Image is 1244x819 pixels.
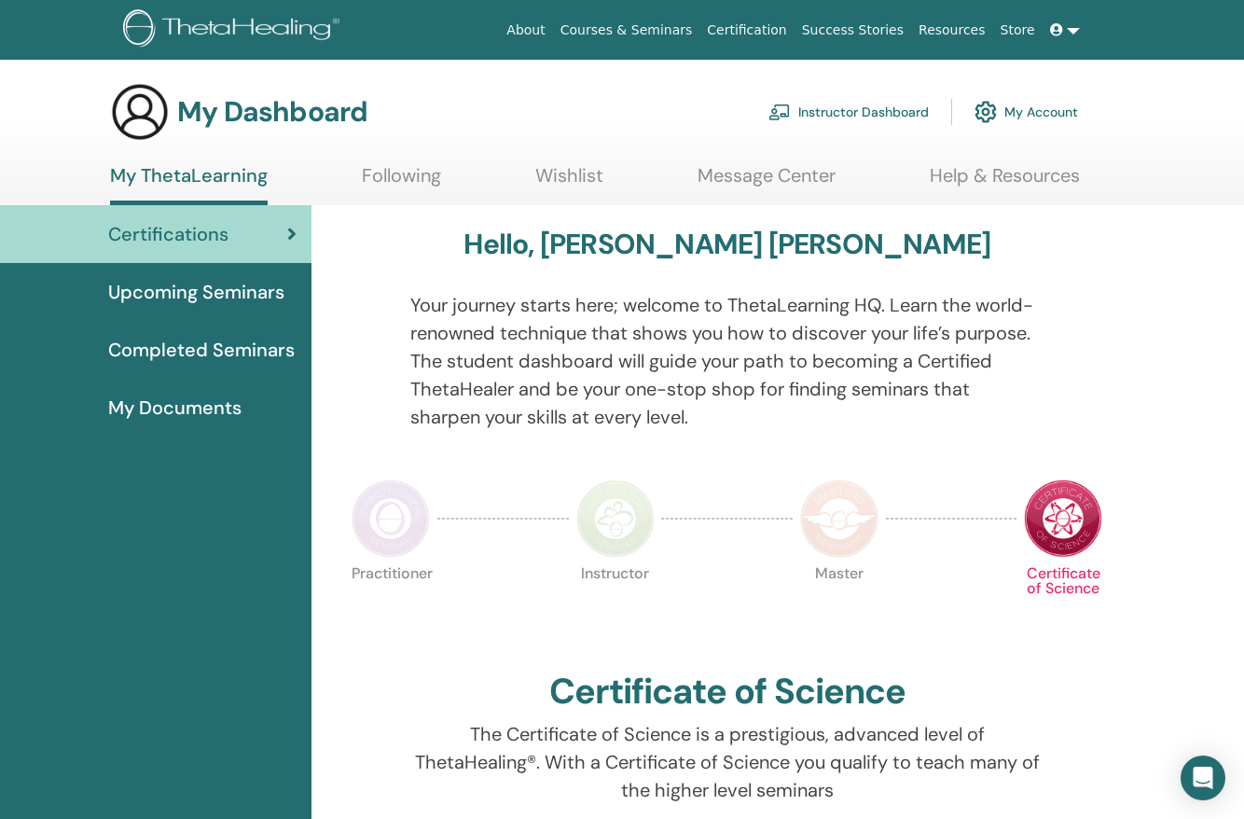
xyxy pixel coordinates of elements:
[535,164,603,201] a: Wishlist
[362,164,441,201] a: Following
[698,164,836,201] a: Message Center
[549,671,905,714] h2: Certificate of Science
[110,164,268,205] a: My ThetaLearning
[576,479,655,558] img: Instructor
[1024,566,1102,645] p: Certificate of Science
[410,720,1044,804] p: The Certificate of Science is a prestigious, advanced level of ThetaHealing®. With a Certificate ...
[177,95,367,129] h3: My Dashboard
[1181,756,1225,800] div: Open Intercom Messenger
[110,82,170,142] img: generic-user-icon.jpg
[108,220,228,248] span: Certifications
[410,291,1044,431] p: Your journey starts here; welcome to ThetaLearning HQ. Learn the world-renowned technique that sh...
[499,13,552,48] a: About
[123,9,346,51] img: logo.png
[1024,479,1102,558] img: Certificate of Science
[108,278,284,306] span: Upcoming Seminars
[576,566,655,645] p: Instructor
[108,336,295,364] span: Completed Seminars
[800,479,878,558] img: Master
[352,566,430,645] p: Practitioner
[352,479,430,558] img: Practitioner
[108,394,242,422] span: My Documents
[553,13,700,48] a: Courses & Seminars
[800,566,878,645] p: Master
[768,104,791,120] img: chalkboard-teacher.svg
[974,91,1078,132] a: My Account
[795,13,911,48] a: Success Stories
[768,91,929,132] a: Instructor Dashboard
[930,164,1080,201] a: Help & Resources
[974,96,997,128] img: cog.svg
[911,13,993,48] a: Resources
[463,228,990,261] h3: Hello, [PERSON_NAME] [PERSON_NAME]
[699,13,794,48] a: Certification
[993,13,1043,48] a: Store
